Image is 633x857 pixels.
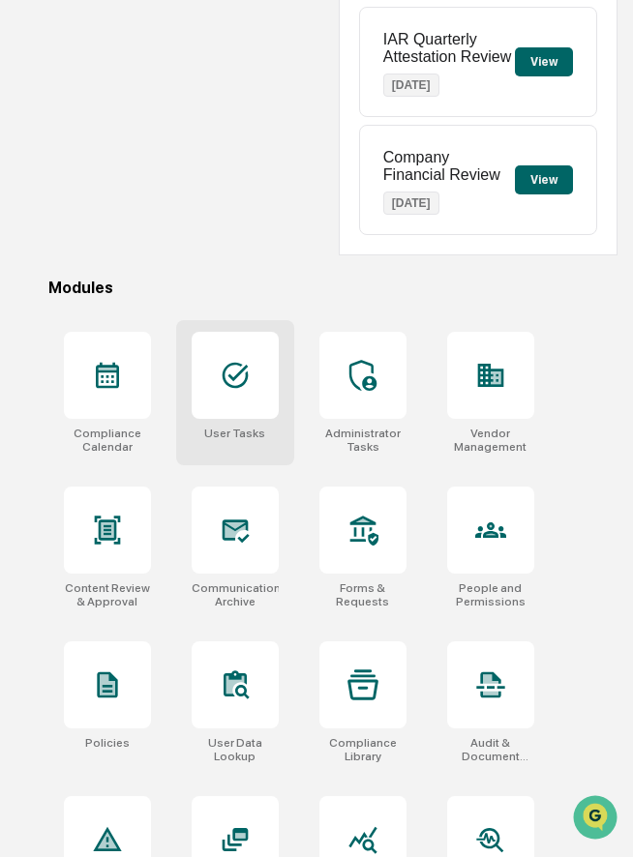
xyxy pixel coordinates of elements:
[192,736,279,763] div: User Data Lookup
[204,427,265,440] div: User Tasks
[133,236,248,271] a: 🗄️Attestations
[48,279,618,297] div: Modules
[319,736,407,763] div: Compliance Library
[160,244,240,263] span: Attestations
[66,148,317,167] div: Start new chat
[515,165,573,194] button: View
[515,47,573,76] button: View
[12,273,130,308] a: 🔎Data Lookup
[19,246,35,261] div: 🖐️
[39,281,122,300] span: Data Lookup
[64,581,151,608] div: Content Review & Approval
[447,736,534,763] div: Audit & Document Logs
[12,236,133,271] a: 🖐️Preclearance
[140,246,156,261] div: 🗄️
[136,327,234,342] a: Powered byPylon
[319,427,407,454] div: Administrator Tasks
[193,328,234,342] span: Pylon
[447,427,534,454] div: Vendor Management
[383,149,515,184] p: Company Financial Review
[192,581,279,608] div: Communications Archive
[383,192,439,215] p: [DATE]
[39,244,125,263] span: Preclearance
[571,793,623,845] iframe: Open customer support
[319,581,407,608] div: Forms & Requests
[19,148,54,183] img: 1746055101610-c473b297-6a78-478c-a979-82029cc54cd1
[64,427,151,454] div: Compliance Calendar
[329,154,352,177] button: Start new chat
[447,581,534,608] div: People and Permissions
[85,736,130,750] div: Policies
[383,74,439,97] p: [DATE]
[66,167,245,183] div: We're available if you need us!
[383,31,515,66] p: IAR Quarterly Attestation Review
[19,41,352,72] p: How can we help?
[19,282,35,298] div: 🔎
